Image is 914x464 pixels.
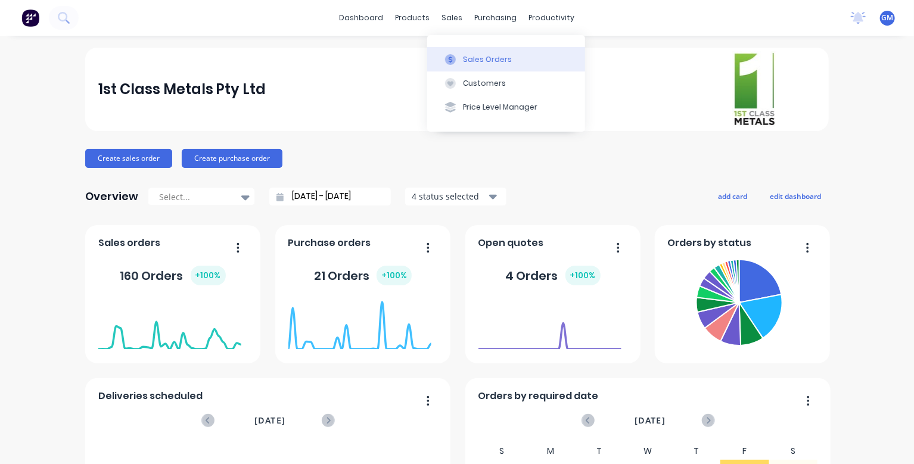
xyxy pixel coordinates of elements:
[575,443,624,460] div: T
[469,9,523,27] div: purchasing
[120,266,226,285] div: 160 Orders
[314,266,412,285] div: 21 Orders
[478,443,527,460] div: S
[623,443,672,460] div: W
[85,149,172,168] button: Create sales order
[463,78,506,89] div: Customers
[405,188,506,205] button: 4 status selected
[21,9,39,27] img: Factory
[478,236,544,250] span: Open quotes
[769,443,818,460] div: S
[390,9,436,27] div: products
[334,9,390,27] a: dashboard
[427,95,585,119] button: Price Level Manager
[672,443,721,460] div: T
[191,266,226,285] div: + 100 %
[98,236,160,250] span: Sales orders
[254,414,285,427] span: [DATE]
[882,13,894,23] span: GM
[732,51,776,127] img: 1st Class Metals Pty Ltd
[762,188,829,204] button: edit dashboard
[427,71,585,95] button: Customers
[710,188,755,204] button: add card
[98,77,266,101] div: 1st Class Metals Pty Ltd
[506,266,601,285] div: 4 Orders
[478,389,599,403] span: Orders by required date
[668,236,752,250] span: Orders by status
[565,266,601,285] div: + 100 %
[85,185,138,208] div: Overview
[288,236,371,250] span: Purchase orders
[182,149,282,168] button: Create purchase order
[526,443,575,460] div: M
[635,414,666,427] span: [DATE]
[720,443,769,460] div: F
[377,266,412,285] div: + 100 %
[412,190,487,203] div: 4 status selected
[463,102,537,113] div: Price Level Manager
[436,9,469,27] div: sales
[427,47,585,71] button: Sales Orders
[523,9,581,27] div: productivity
[463,54,512,65] div: Sales Orders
